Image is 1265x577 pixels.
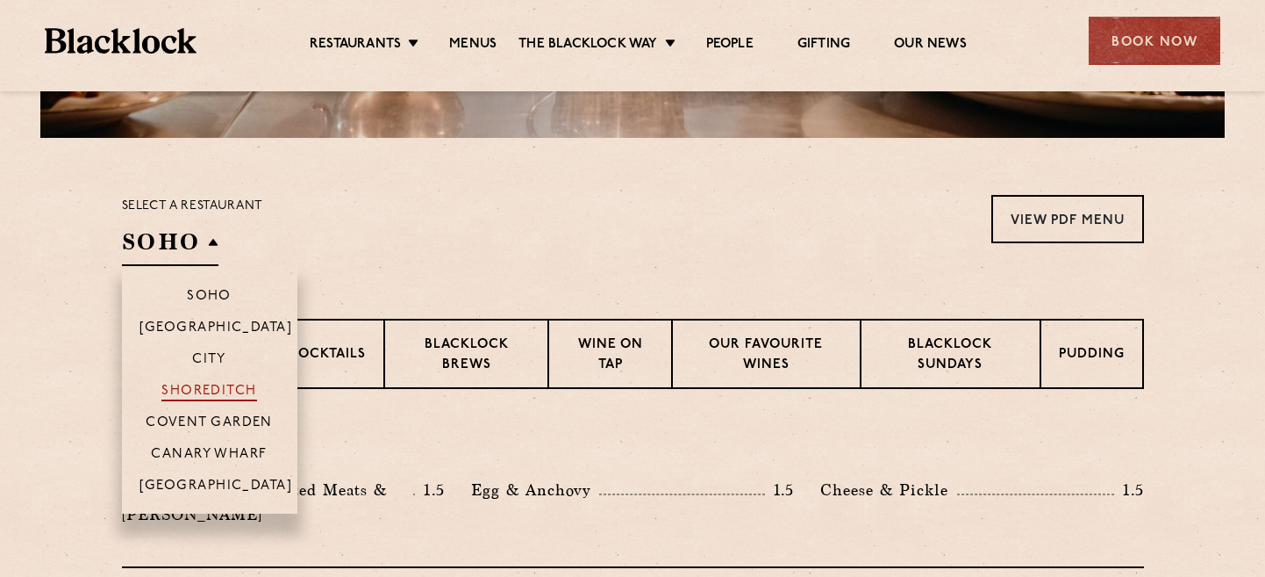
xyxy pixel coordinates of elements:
p: [GEOGRAPHIC_DATA] [139,479,293,496]
p: Pudding [1059,345,1125,367]
p: Soho [187,289,232,307]
a: Gifting [797,36,850,55]
a: The Blacklock Way [518,36,657,55]
p: Cheese & Pickle [820,478,957,502]
p: 1.5 [1114,479,1144,501]
h3: Pre Chop Bites [122,433,1144,456]
h2: SOHO [122,227,218,266]
div: Book Now [1089,17,1220,65]
p: 1.5 [765,479,795,501]
p: Select a restaurant [122,195,263,218]
a: Menus [449,36,497,55]
a: Our News [894,36,967,55]
p: City [192,352,226,370]
a: People [706,36,754,55]
p: Shoreditch [161,384,257,401]
p: Our favourite wines [690,335,842,377]
p: Covent Garden [146,415,273,433]
p: 1.5 [415,479,445,501]
p: [GEOGRAPHIC_DATA] [139,321,293,338]
p: Wine on Tap [567,335,653,377]
a: View PDF Menu [991,195,1144,243]
p: Canary Wharf [151,447,267,465]
p: Cocktails [288,345,366,367]
a: Restaurants [310,36,401,55]
p: Blacklock Brews [403,335,531,377]
p: Egg & Anchovy [471,478,599,502]
img: BL_Textured_Logo-footer-cropped.svg [45,28,197,54]
p: Blacklock Sundays [879,335,1021,377]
